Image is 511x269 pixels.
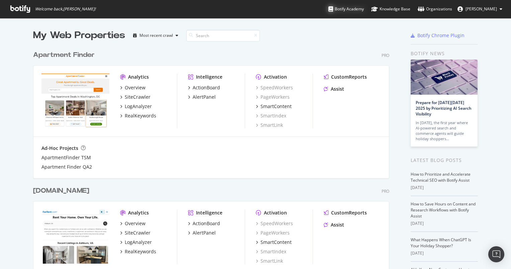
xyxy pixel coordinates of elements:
div: Pro [382,188,389,194]
img: apartmentfinder.com [41,74,109,128]
div: Overview [125,84,145,91]
a: SmartContent [256,103,292,110]
a: What Happens When ChatGPT Is Your Holiday Shopper? [411,237,471,249]
a: LogAnalyzer [120,239,152,246]
a: Overview [120,220,145,227]
div: [DATE] [411,250,478,256]
div: Pro [382,53,389,58]
a: SmartIndex [256,112,286,119]
span: Jack Kelly [466,6,497,12]
div: LogAnalyzer [125,239,152,246]
div: Latest Blog Posts [411,157,478,164]
a: ActionBoard [188,84,220,91]
a: SpeedWorkers [256,220,293,227]
div: Analytics [128,74,149,80]
button: Most recent crawl [130,30,181,41]
a: SmartLink [256,122,283,128]
div: AlertPanel [193,94,216,100]
a: SmartIndex [256,248,286,255]
a: How to Prioritize and Accelerate Technical SEO with Botify Assist [411,171,471,183]
div: AlertPanel [193,230,216,236]
img: Prepare for Black Friday 2025 by Prioritizing AI Search Visibility [411,60,478,95]
button: [PERSON_NAME] [452,4,508,14]
div: CustomReports [331,209,367,216]
a: SiteCrawler [120,94,150,100]
a: Assist [324,86,344,92]
a: Prepare for [DATE][DATE] 2025 by Prioritizing AI Search Visibility [416,100,472,117]
div: SmartContent [261,239,292,246]
a: CustomReports [324,74,367,80]
div: Most recent crawl [139,33,173,37]
a: CustomReports [324,209,367,216]
a: SiteCrawler [120,230,150,236]
div: Botify Chrome Plugin [417,32,465,39]
a: AlertPanel [188,94,216,100]
a: AlertPanel [188,230,216,236]
div: [DATE] [411,220,478,227]
div: Botify Academy [328,6,364,12]
a: PageWorkers [256,230,290,236]
div: Open Intercom Messenger [488,246,504,262]
div: Ad-Hoc Projects [41,145,78,152]
div: LogAnalyzer [125,103,152,110]
div: Analytics [128,209,149,216]
a: RealKeywords [120,112,156,119]
a: RealKeywords [120,248,156,255]
a: Apartment Finder [33,50,97,60]
a: SmartLink [256,258,283,264]
div: In [DATE], the first year where AI-powered search and commerce agents will guide holiday shoppers… [416,120,473,142]
a: Botify Chrome Plugin [411,32,465,39]
div: Organizations [418,6,452,12]
img: forrent.com [41,209,109,264]
a: Apartment Finder QA2 [41,164,92,170]
a: ApartmentFinder TSM [41,154,91,161]
div: SiteCrawler [125,230,150,236]
a: [DOMAIN_NAME] [33,186,92,196]
div: [DOMAIN_NAME] [33,186,89,196]
div: RealKeywords [125,112,156,119]
div: Intelligence [196,209,222,216]
div: Apartment Finder [33,50,95,60]
div: Assist [331,86,344,92]
a: Assist [324,221,344,228]
input: Search [186,30,260,41]
div: Overview [125,220,145,227]
a: How to Save Hours on Content and Research Workflows with Botify Assist [411,201,476,219]
a: ActionBoard [188,220,220,227]
a: SmartContent [256,239,292,246]
span: Welcome back, [PERSON_NAME] ! [35,6,96,12]
div: SiteCrawler [125,94,150,100]
div: Intelligence [196,74,222,80]
div: Activation [264,74,287,80]
a: SpeedWorkers [256,84,293,91]
div: Activation [264,209,287,216]
div: My Web Properties [33,29,125,42]
a: PageWorkers [256,94,290,100]
div: RealKeywords [125,248,156,255]
div: SmartContent [261,103,292,110]
div: ActionBoard [193,220,220,227]
div: CustomReports [331,74,367,80]
div: ActionBoard [193,84,220,91]
div: Assist [331,221,344,228]
div: Knowledge Base [371,6,410,12]
div: Botify news [411,50,478,57]
div: [DATE] [411,185,478,191]
a: LogAnalyzer [120,103,152,110]
a: Overview [120,84,145,91]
